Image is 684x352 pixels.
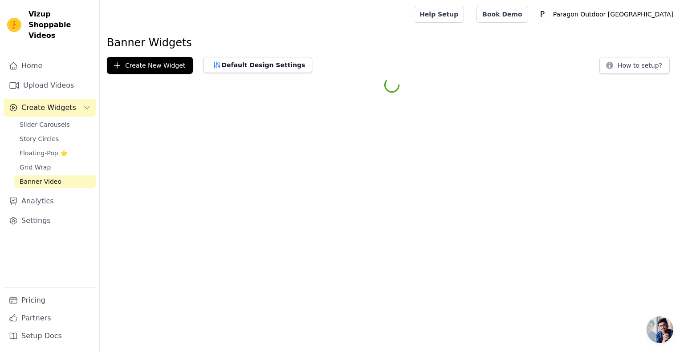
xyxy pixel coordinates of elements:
a: Upload Videos [4,77,96,94]
a: Slider Carousels [14,118,96,131]
a: Home [4,57,96,75]
button: How to setup? [599,57,670,74]
button: Create New Widget [107,57,193,74]
span: Create Widgets [21,102,76,113]
span: Banner Video [20,177,61,186]
text: P [540,10,544,19]
a: Settings [4,212,96,230]
span: Story Circles [20,134,59,143]
div: Open chat [647,316,673,343]
span: Slider Carousels [20,120,70,129]
button: Create Widgets [4,99,96,117]
a: Book Demo [476,6,528,23]
a: Analytics [4,192,96,210]
img: Vizup [7,18,21,32]
span: Floating-Pop ⭐ [20,149,68,158]
a: Banner Video [14,175,96,188]
a: Help Setup [414,6,464,23]
p: Paragon Outdoor [GEOGRAPHIC_DATA] [550,6,677,22]
h1: Banner Widgets [107,36,677,50]
a: Partners [4,309,96,327]
a: Setup Docs [4,327,96,345]
button: Default Design Settings [204,57,312,73]
a: Floating-Pop ⭐ [14,147,96,159]
button: P Paragon Outdoor [GEOGRAPHIC_DATA] [535,6,677,22]
span: Vizup Shoppable Videos [28,9,92,41]
a: How to setup? [599,63,670,72]
a: Grid Wrap [14,161,96,174]
span: Grid Wrap [20,163,51,172]
a: Pricing [4,291,96,309]
a: Story Circles [14,133,96,145]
